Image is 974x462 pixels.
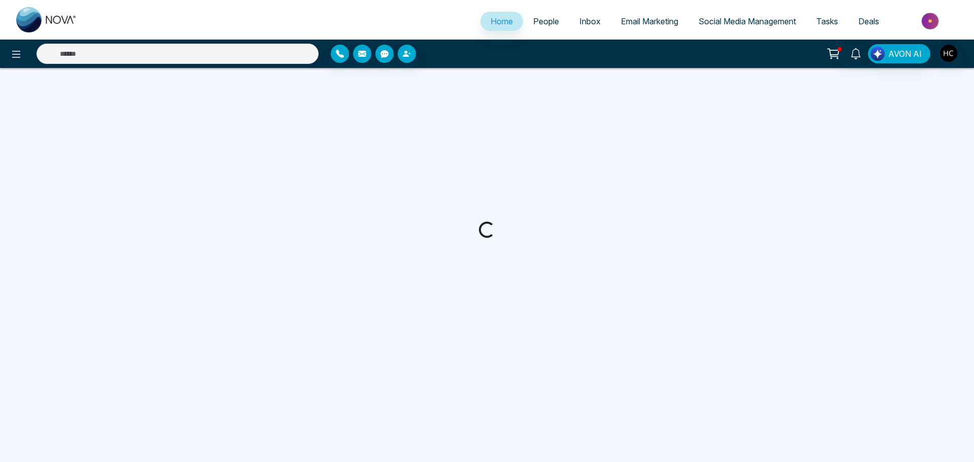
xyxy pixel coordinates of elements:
img: Nova CRM Logo [16,7,77,32]
span: Social Media Management [699,16,796,26]
a: Inbox [569,12,611,31]
span: Home [491,16,513,26]
a: Deals [848,12,889,31]
a: Social Media Management [688,12,806,31]
span: Inbox [579,16,601,26]
span: Tasks [816,16,838,26]
a: Email Marketing [611,12,688,31]
a: Tasks [806,12,848,31]
span: Email Marketing [621,16,678,26]
button: AVON AI [868,44,930,63]
span: Deals [858,16,879,26]
a: Home [480,12,523,31]
img: Market-place.gif [894,10,968,32]
span: AVON AI [888,48,922,60]
img: Lead Flow [871,47,885,61]
span: People [533,16,559,26]
img: User Avatar [940,45,957,62]
a: People [523,12,569,31]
